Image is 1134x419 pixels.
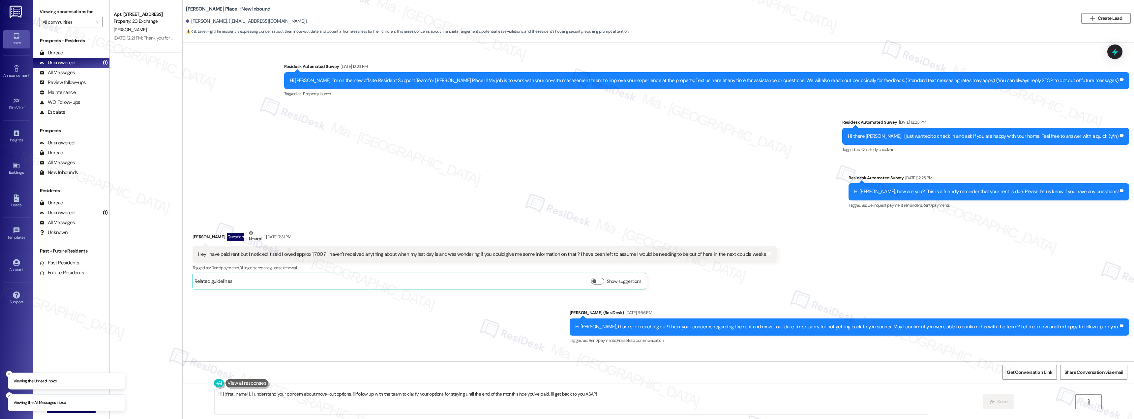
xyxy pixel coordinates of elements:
a: Account [3,257,30,275]
i:  [1086,399,1091,404]
div: Review follow-ups [40,79,86,86]
div: [PERSON_NAME] [193,230,777,246]
div: Tagged as: [570,336,1129,345]
span: • [29,72,30,77]
div: Apt. [STREET_ADDRESS] [114,11,175,18]
div: Prospects + Residents [33,37,109,44]
div: Future Residents [40,269,84,276]
a: Templates • [3,225,30,243]
div: Unread [40,149,63,156]
div: Tagged as: [842,145,1129,154]
span: Delinquent payment reminders , [868,202,922,208]
span: • [23,137,24,141]
div: Hi [PERSON_NAME], how are you? This is a friendly reminder that your rent is due. Please let us k... [854,188,1119,195]
textarea: Hi {{first_name}}, I understand your concern about move-out options. I'll follow up with the team... [215,389,928,414]
p: Viewing the Unread inbox [14,378,57,384]
span: Rent/payments [922,202,950,208]
span: Create Lead [1098,15,1122,22]
div: Related guidelines [194,278,233,287]
span: : The resident is expressing concern about their move-out date and potential homelessness for the... [186,28,629,35]
span: Property launch [303,91,331,97]
div: New Inbounds [40,169,78,176]
p: Viewing the All Messages inbox [14,400,66,406]
span: Praise , [617,338,628,343]
div: [PERSON_NAME] (ResiDesk) [570,309,1129,318]
div: All Messages [40,219,75,226]
div: Residents [33,187,109,194]
span: Bad communication [628,338,664,343]
div: Unread [40,199,63,206]
div: Tagged as: [193,263,777,273]
div: Tagged as: [284,89,1129,99]
a: Leads [3,193,30,210]
span: Send [997,398,1007,405]
div: Hi there [PERSON_NAME]! I just wanted to check in and ask if you are happy with your home. Feel f... [848,133,1119,140]
div: Escalate [40,109,65,116]
div: [DATE] 12:21 PM: Thank you for contacting our leasing department. A leasing partner will be in to... [114,35,409,41]
div: [PERSON_NAME]. ([EMAIL_ADDRESS][DOMAIN_NAME]) [186,18,307,25]
span: Billing discrepancy , [239,265,272,271]
b: [PERSON_NAME] Place II: New Inbound [186,6,271,13]
div: Question [227,233,244,241]
div: [DATE] 12:20 PM [897,119,926,126]
div: (1) [101,58,109,68]
div: Prospects [33,127,109,134]
div: Neutral [248,230,263,244]
span: Lease renewal [272,265,297,271]
div: Residesk Automated Survey [842,119,1129,128]
div: Residesk Automated Survey [284,63,1129,72]
input: All communities [43,17,92,27]
a: Site Visit • [3,95,30,113]
div: Hey I have paid rent but I noticed it said I owed approx 1,700 ? I haven't received anything abou... [198,251,766,258]
a: Buildings [3,160,30,178]
div: All Messages [40,69,75,76]
div: Past + Future Residents [33,248,109,254]
div: [DATE] 6:56 PM [624,309,652,316]
div: Unanswered [40,139,75,146]
div: Tagged as: [849,200,1129,210]
button: Send [983,394,1015,409]
span: Share Conversation via email [1064,369,1123,376]
div: Hi [PERSON_NAME], I'm on the new offsite Resident Support Team for [PERSON_NAME] Place II! My job... [290,77,1119,84]
div: Maintenance [40,89,76,96]
div: Unread [40,49,63,56]
a: Insights • [3,128,30,145]
div: Unknown [40,229,68,236]
span: • [25,234,26,239]
span: Get Conversation Link [1007,369,1052,376]
img: ResiDesk Logo [10,6,23,18]
div: (1) [101,208,109,218]
div: WO Follow-ups [40,99,80,106]
span: Quarterly check-in [861,147,894,152]
div: [DATE] 12:25 PM [904,174,932,181]
button: Create Lead [1081,13,1131,24]
div: Hi [PERSON_NAME], thanks for reaching out! I hear your concerns regarding the rent and move-out d... [575,323,1119,330]
label: Show suggestions [607,278,642,285]
i:  [990,399,995,404]
label: Viewing conversations for [40,7,103,17]
strong: ⚠️ Risk Level: High [186,29,214,34]
i:  [96,19,99,25]
a: Support [3,289,30,307]
button: Share Conversation via email [1060,365,1127,380]
span: [PERSON_NAME] [114,27,147,33]
div: Unanswered [40,59,75,66]
span: Rent/payments , [589,338,617,343]
span: • [24,105,25,109]
div: [DATE] 7:31 PM [264,233,291,240]
button: Get Conversation Link [1002,365,1057,380]
div: Past Residents [40,259,79,266]
div: Property: 20 Exchange [114,18,175,25]
span: Rent/payments , [212,265,240,271]
i:  [1090,16,1095,21]
div: Unanswered [40,209,75,216]
div: [DATE] 12:23 PM [339,63,368,70]
button: Close toast [6,392,13,399]
button: Close toast [6,371,13,377]
a: Inbox [3,30,30,48]
div: Residesk Automated Survey [849,174,1129,184]
div: All Messages [40,159,75,166]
